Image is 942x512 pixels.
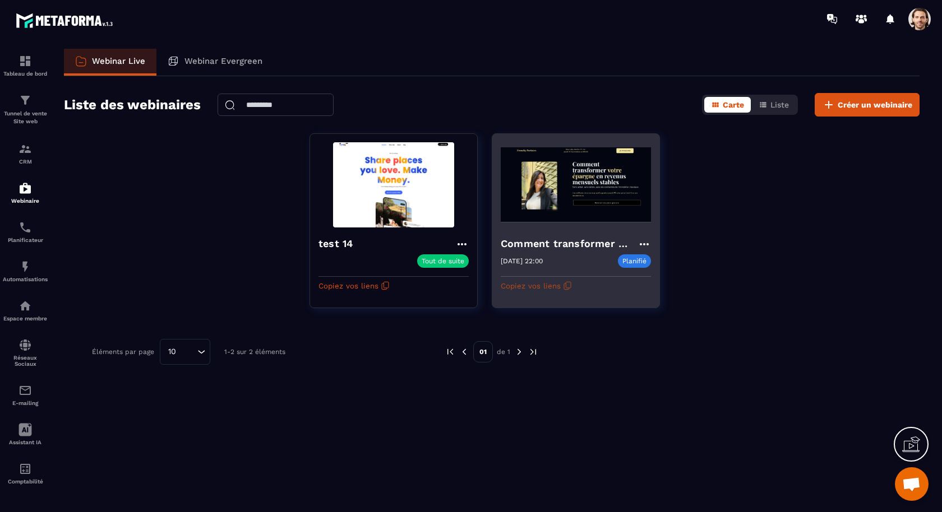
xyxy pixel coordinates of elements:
[528,347,538,357] img: next
[184,56,262,66] p: Webinar Evergreen
[64,94,201,116] h2: Liste des webinaires
[3,315,48,322] p: Espace membre
[514,347,524,357] img: next
[752,97,796,113] button: Liste
[473,341,493,362] p: 01
[3,330,48,375] a: social-networksocial-networkRéseaux Sociaux
[19,384,32,397] img: email
[422,257,464,265] p: Tout de suite
[445,347,455,357] img: prev
[3,355,48,367] p: Réseaux Sociaux
[497,347,510,356] p: de 1
[501,257,543,265] p: [DATE] 22:00
[501,277,572,295] button: Copiez vos liens
[64,49,156,76] a: Webinar Live
[3,85,48,134] a: formationformationTunnel de vente Site web
[19,299,32,313] img: automations
[3,46,48,85] a: formationformationTableau de bord
[19,181,32,195] img: automations
[3,212,48,252] a: schedulerschedulerPlanificateur
[723,100,744,109] span: Carte
[770,100,789,109] span: Liste
[3,173,48,212] a: automationsautomationsWebinaire
[164,346,180,358] span: 10
[19,221,32,234] img: scheduler
[815,93,920,117] button: Créer un webinaire
[3,276,48,282] p: Automatisations
[3,291,48,330] a: automationsautomationsEspace membre
[895,467,929,501] div: Ouvrir le chat
[19,260,32,273] img: automations
[501,236,638,252] h4: Comment transformer votre épargne en un revenus mensuels stables
[19,462,32,476] img: accountant
[501,142,651,227] img: webinar-background
[19,338,32,352] img: social-network
[3,198,48,204] p: Webinaire
[318,142,469,227] img: webinar-background
[3,71,48,77] p: Tableau de bord
[838,99,912,110] span: Créer un webinaire
[3,400,48,406] p: E-mailing
[3,134,48,173] a: formationformationCRM
[16,10,117,31] img: logo
[92,348,154,356] p: Éléments par page
[3,159,48,165] p: CRM
[180,346,195,358] input: Search for option
[19,54,32,68] img: formation
[459,347,469,357] img: prev
[3,415,48,454] a: Assistant IA
[3,478,48,485] p: Comptabilité
[92,56,145,66] p: Webinar Live
[160,339,210,365] div: Search for option
[318,236,358,252] h4: test 14
[3,375,48,415] a: emailemailE-mailing
[618,254,651,268] p: Planifié
[704,97,751,113] button: Carte
[19,94,32,107] img: formation
[3,439,48,445] p: Assistant IA
[3,110,48,125] p: Tunnel de vente Site web
[3,454,48,493] a: accountantaccountantComptabilité
[3,252,48,291] a: automationsautomationsAutomatisations
[3,237,48,243] p: Planificateur
[318,277,390,295] button: Copiez vos liens
[224,348,285,356] p: 1-2 sur 2 éléments
[19,142,32,156] img: formation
